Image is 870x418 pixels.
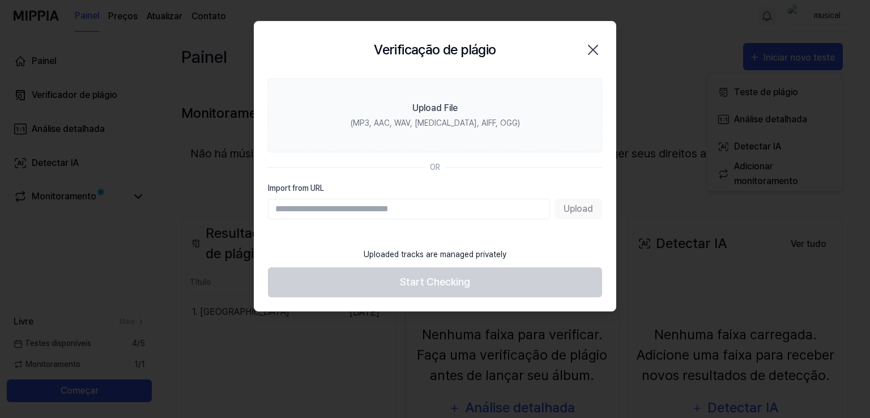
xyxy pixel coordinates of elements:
[430,161,440,173] div: OR
[412,101,458,115] div: Upload File
[351,117,520,129] div: (MP3, AAC, WAV, [MEDICAL_DATA], AIFF, OGG)
[374,41,496,58] font: Verificação de plágio
[357,242,513,267] div: Uploaded tracks are managed privately
[268,182,602,194] label: Import from URL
